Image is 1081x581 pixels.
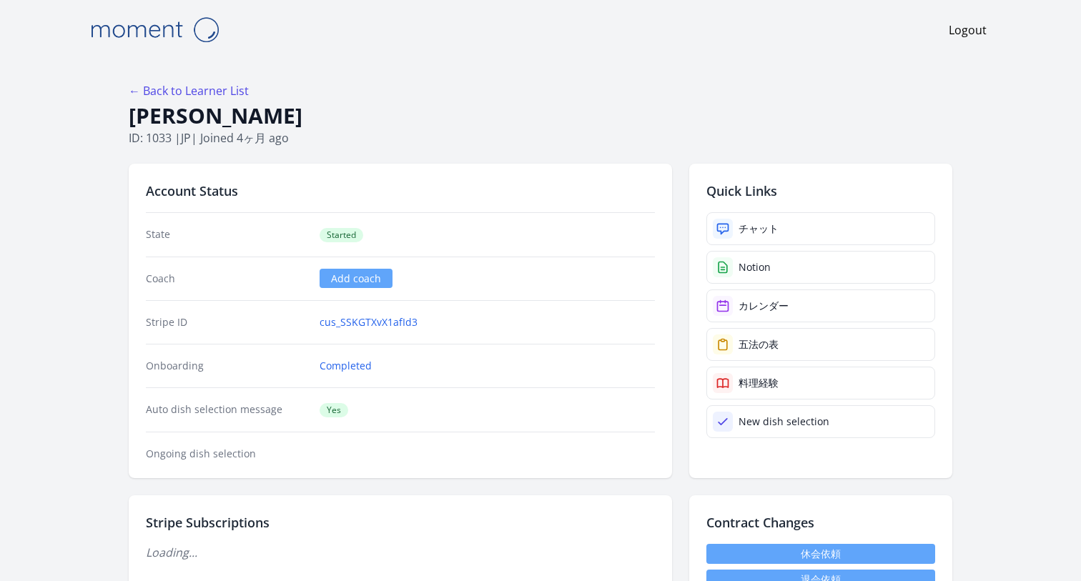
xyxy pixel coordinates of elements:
[146,447,308,461] dt: Ongoing dish selection
[739,414,829,429] div: New dish selection
[706,212,935,245] a: チャット
[146,272,308,286] dt: Coach
[739,337,779,352] div: 五法の表
[706,544,935,564] a: 休会依頼
[739,299,789,313] div: カレンダー
[739,376,779,390] div: 料理経験
[320,403,348,417] span: Yes
[129,102,952,129] h1: [PERSON_NAME]
[181,130,191,146] span: jp
[706,328,935,361] a: 五法の表
[320,359,372,373] a: Completed
[146,181,655,201] h2: Account Status
[129,83,249,99] a: ← Back to Learner List
[739,222,779,236] div: チャット
[706,289,935,322] a: カレンダー
[320,269,393,288] a: Add coach
[706,512,935,532] h2: Contract Changes
[739,260,771,274] div: Notion
[706,251,935,284] a: Notion
[146,544,655,561] p: Loading...
[83,11,226,48] img: Moment
[146,315,308,329] dt: Stripe ID
[949,21,987,39] a: Logout
[320,315,418,329] a: cus_SSKGTXvX1afId3
[146,512,655,532] h2: Stripe Subscriptions
[146,227,308,242] dt: State
[146,402,308,417] dt: Auto dish selection message
[706,181,935,201] h2: Quick Links
[706,405,935,438] a: New dish selection
[320,228,363,242] span: Started
[129,129,952,147] p: ID: 1033 | | Joined 4ヶ月 ago
[146,359,308,373] dt: Onboarding
[706,367,935,399] a: 料理経験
